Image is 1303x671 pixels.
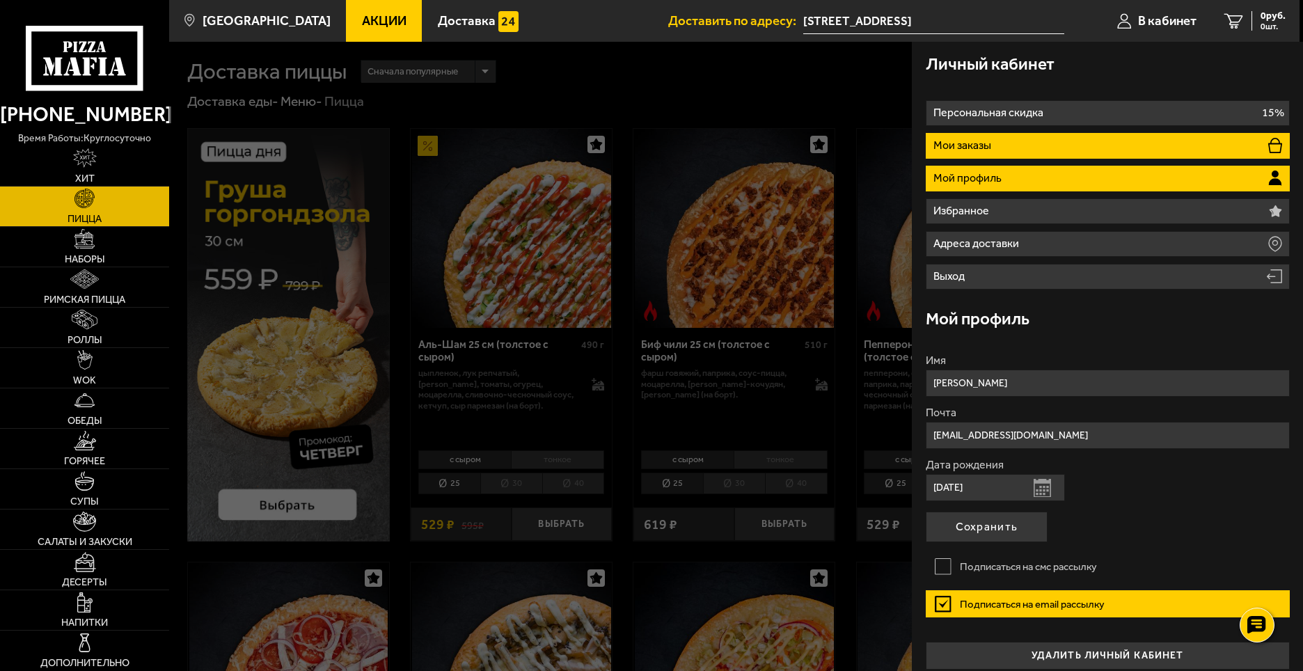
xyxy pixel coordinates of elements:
span: 0 шт. [1261,22,1286,31]
img: 15daf4d41897b9f0e9f617042186c801.svg [498,11,519,31]
span: Горячее [64,456,105,466]
span: В кабинет [1138,15,1197,28]
span: WOK [73,375,96,385]
span: Доставить по адресу: [668,15,803,28]
span: Дополнительно [40,658,129,668]
span: Салаты и закуски [38,537,132,546]
span: Роллы [68,335,102,345]
label: Подписаться на email рассылку [926,590,1290,617]
span: [GEOGRAPHIC_DATA] [203,15,331,28]
p: Персональная скидка [933,107,1047,118]
span: Пицца [68,214,102,223]
span: Напитки [61,617,108,627]
p: Мой профиль [933,173,1005,184]
p: Мои заказы [933,140,995,151]
span: Наборы [65,254,105,264]
p: Адреса доставки [933,238,1022,249]
span: Обеды [68,416,102,425]
span: Доставка [438,15,496,28]
span: Парашютная улица, 42к1 [803,8,1064,34]
input: Ваш адрес доставки [803,8,1064,34]
button: удалить личный кабинет [926,642,1290,670]
input: Ваш e-mail [926,422,1290,449]
button: Сохранить [926,512,1048,542]
span: Хит [75,173,95,183]
span: 0 руб. [1261,11,1286,21]
span: Римская пицца [44,294,125,304]
h3: Личный кабинет [926,56,1055,72]
h3: Мой профиль [926,310,1029,327]
span: Десерты [62,577,107,587]
p: Избранное [933,205,993,216]
input: Ваша дата рождения [926,474,1065,501]
p: 15% [1262,107,1284,118]
span: Супы [70,496,99,506]
label: Дата рождения [926,459,1290,471]
input: Ваше имя [926,370,1290,397]
label: Имя [926,355,1290,366]
label: Почта [926,407,1290,418]
p: Выход [933,271,968,282]
label: Подписаться на смс рассылку [926,553,1290,580]
button: Открыть календарь [1034,479,1051,497]
span: Акции [362,15,406,28]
